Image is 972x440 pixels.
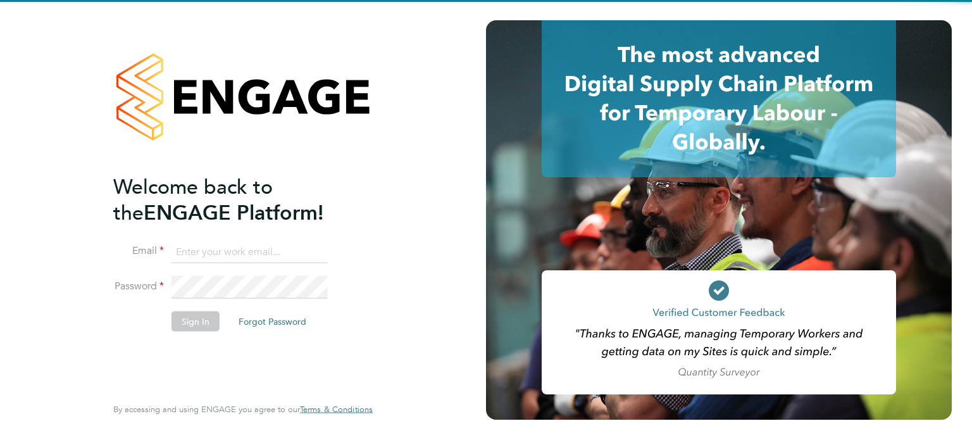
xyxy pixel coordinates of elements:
[113,280,164,293] label: Password
[300,405,373,415] a: Terms & Conditions
[171,311,220,332] button: Sign In
[228,311,316,332] button: Forgot Password
[113,244,164,258] label: Email
[113,174,273,225] span: Welcome back to the
[113,404,373,415] span: By accessing and using ENGAGE you agree to our
[171,241,328,263] input: Enter your work email...
[113,173,360,225] h2: ENGAGE Platform!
